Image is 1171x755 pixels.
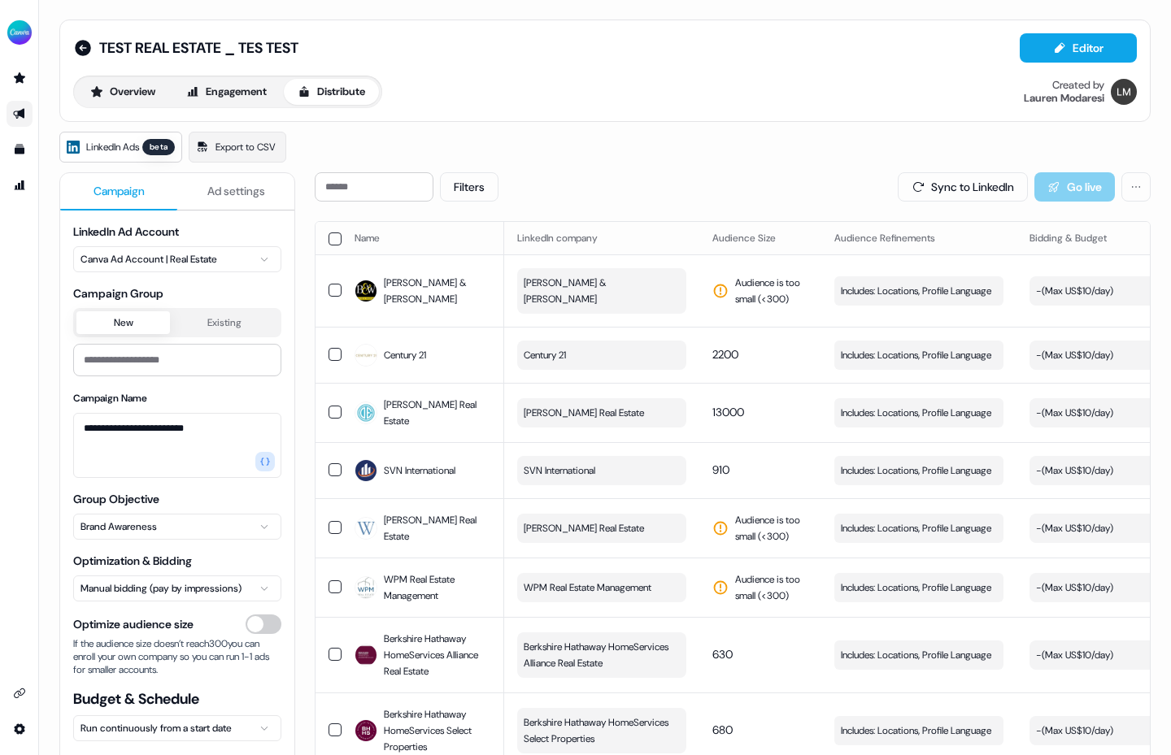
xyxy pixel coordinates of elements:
button: Filters [440,172,498,202]
div: beta [142,139,175,155]
button: Includes: Locations, Profile Language [834,456,1003,485]
span: Berkshire Hathaway HomeServices Alliance Real Estate [384,631,491,679]
span: SVN International [384,462,455,479]
button: Existing [170,311,278,334]
span: Campaign Group [73,285,281,302]
div: - ( Max US$10/day ) [1036,520,1113,536]
span: Budget & Schedule [73,689,281,709]
a: Go to integrations [7,680,33,706]
div: - ( Max US$10/day ) [1036,283,1113,299]
span: Audience is too small (< 300 ) [735,275,808,307]
label: Group Objective [73,492,159,506]
button: [PERSON_NAME] Real Estate [517,514,686,543]
span: Includes: Locations, Profile Language [841,520,991,536]
button: Includes: Locations, Profile Language [834,398,1003,427]
a: Go to attribution [7,172,33,198]
button: Editor [1020,33,1137,63]
button: Includes: Locations, Profile Language [834,573,1003,602]
button: Engagement [172,79,281,105]
span: 680 [712,722,733,737]
div: - ( Max US$10/day ) [1036,579,1113,596]
button: [PERSON_NAME] Real Estate [517,398,686,427]
button: Includes: Locations, Profile Language [834,640,1003,670]
button: More actions [1121,172,1151,202]
a: Go to templates [7,137,33,163]
button: Berkshire Hathaway HomeServices Select Properties [517,708,686,753]
button: Includes: Locations, Profile Language [834,276,1003,306]
label: Campaign Name [73,392,147,405]
span: Berkshire Hathaway HomeServices Alliance Real Estate [524,639,677,671]
span: Optimize audience size [73,616,194,632]
button: WPM Real Estate Management [517,573,686,602]
span: Campaign [94,183,145,199]
div: - ( Max US$10/day ) [1036,347,1113,363]
div: - ( Max US$10/day ) [1036,647,1113,663]
div: Lauren Modaresi [1024,92,1104,105]
button: New [76,311,170,334]
span: [PERSON_NAME] & [PERSON_NAME] [384,275,491,307]
span: Century 21 [524,347,566,363]
span: [PERSON_NAME] Real Estate [524,520,644,536]
img: Lauren [1111,79,1137,105]
span: If the audience size doesn’t reach 300 you can enroll your own company so you can run 1-1 ads for... [73,637,281,676]
div: Created by [1052,79,1104,92]
span: Audience is too small (< 300 ) [735,512,808,545]
button: Distribute [284,79,379,105]
span: SVN International [524,462,595,479]
span: Includes: Locations, Profile Language [841,283,991,299]
label: Optimization & Bidding [73,553,192,568]
th: Audience Refinements [821,222,1016,254]
a: Editor [1020,41,1137,59]
span: [PERSON_NAME] Real Estate [384,397,491,429]
button: Century 21 [517,341,686,370]
button: SVN International [517,456,686,485]
span: Export to CSV [215,139,276,155]
th: Name [342,222,504,254]
span: Includes: Locations, Profile Language [841,647,991,663]
th: LinkedIn company [504,222,699,254]
a: Export to CSV [189,132,286,163]
a: Go to prospects [7,65,33,91]
span: Berkshire Hathaway HomeServices Select Properties [384,706,491,755]
span: Includes: Locations, Profile Language [841,579,991,596]
th: Audience Size [699,222,821,254]
div: - ( Max US$10/day ) [1036,405,1113,421]
a: Go to outbound experience [7,101,33,127]
span: LinkedIn Ads [86,139,139,155]
button: Includes: Locations, Profile Language [834,341,1003,370]
span: WPM Real Estate Management [384,571,491,604]
span: [PERSON_NAME] Real Estate [524,405,644,421]
button: Sync to LinkedIn [898,172,1028,202]
div: - ( Max US$10/day ) [1036,462,1113,479]
button: Includes: Locations, Profile Language [834,514,1003,543]
button: Berkshire Hathaway HomeServices Alliance Real Estate [517,632,686,678]
button: Overview [76,79,169,105]
span: [PERSON_NAME] & [PERSON_NAME] [524,275,677,307]
button: Optimize audience size [246,614,281,634]
span: TEST REAL ESTATE _ TES TEST [99,38,298,58]
span: Includes: Locations, Profile Language [841,462,991,479]
span: Audience is too small (< 300 ) [735,571,808,604]
span: Berkshire Hathaway HomeServices Select Properties [524,714,677,747]
span: 910 [712,462,729,477]
span: WPM Real Estate Management [524,579,651,596]
span: Includes: Locations, Profile Language [841,405,991,421]
button: Includes: Locations, Profile Language [834,716,1003,745]
span: Century 21 [384,347,426,363]
span: Includes: Locations, Profile Language [841,722,991,739]
span: [PERSON_NAME] Real Estate [384,512,491,545]
span: Ad settings [207,183,265,199]
a: LinkedIn Adsbeta [59,132,182,163]
button: [PERSON_NAME] & [PERSON_NAME] [517,268,686,314]
span: 13000 [712,405,744,419]
span: Includes: Locations, Profile Language [841,347,991,363]
span: 630 [712,647,733,662]
label: LinkedIn Ad Account [73,224,179,239]
div: - ( Max US$10/day ) [1036,722,1113,739]
span: 2200 [712,347,738,362]
a: Go to integrations [7,716,33,742]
